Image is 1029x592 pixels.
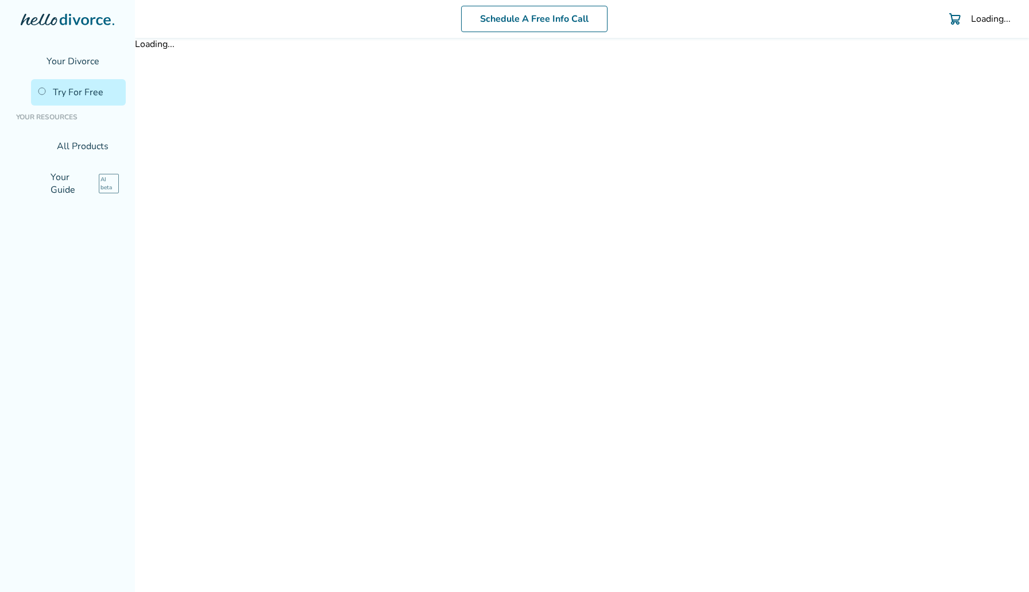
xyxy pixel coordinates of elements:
a: help [915,12,939,26]
span: explore [16,179,44,188]
a: flag_2Your Divorce [9,48,126,75]
a: Try For Free [31,79,126,106]
div: Loading... [135,38,1029,50]
a: Schedule A Free Info Call [461,6,608,32]
a: exploreYour GuideAI beta [9,164,126,203]
span: view_list [16,142,50,151]
li: Your Resources [9,106,126,128]
span: flag_2 [16,57,40,66]
span: AI beta [99,174,119,193]
span: Your Divorce [47,55,99,68]
img: Cart [948,12,962,26]
div: Loading... [971,13,1011,25]
a: view_listAll Products [9,133,126,159]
